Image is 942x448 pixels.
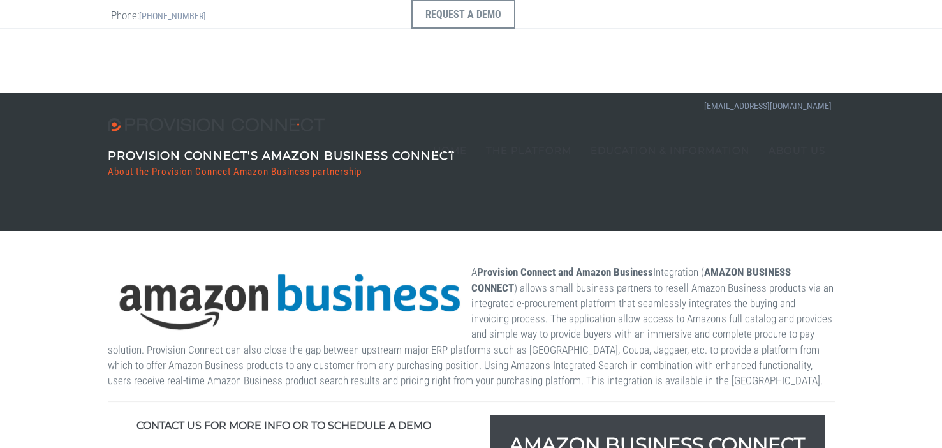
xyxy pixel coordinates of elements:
[759,118,835,182] a: About Us
[108,257,835,380] p: A Integration ( ) allows small business partners to resell Amazon Business products via an integr...
[139,11,206,21] a: [PHONE_NUMBER]
[476,118,581,182] a: The Platform
[108,118,331,131] img: Provision Connect
[114,257,465,329] img: amazon_business_banner.png
[510,426,806,447] h3: Amazon Business Connect
[581,118,759,182] a: Education & Information
[423,118,476,182] a: Home
[136,412,471,424] h4: Contact Us for More Info or to Schedule a Demo
[477,258,653,271] b: Provision Connect and Amazon Business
